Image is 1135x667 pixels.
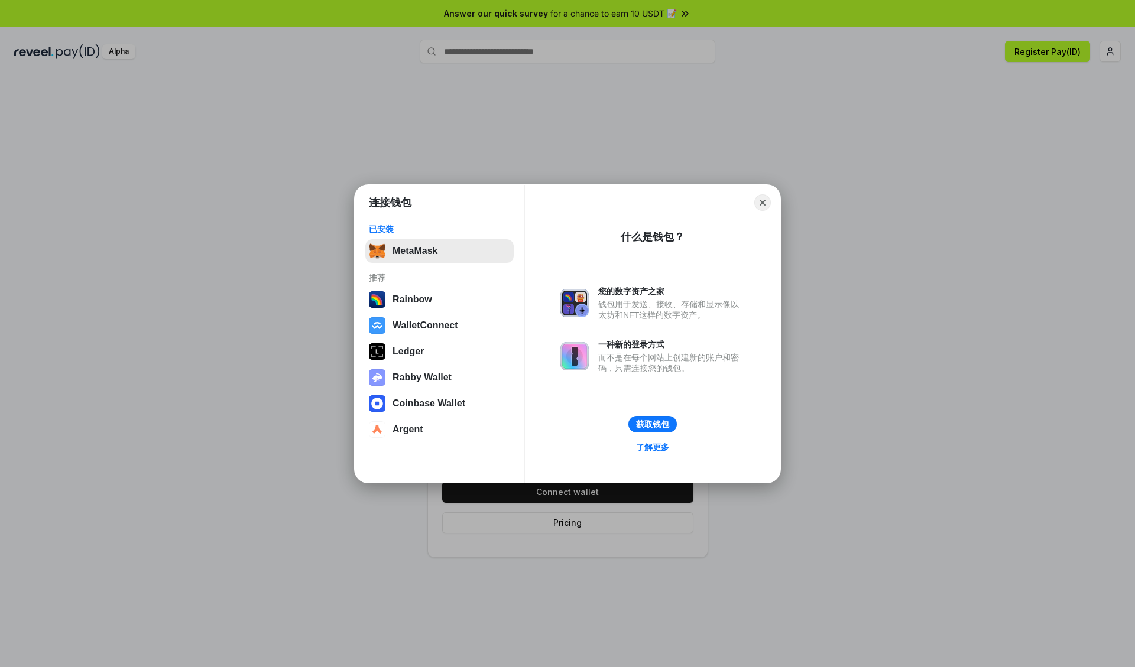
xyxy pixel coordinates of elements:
[393,294,432,305] div: Rainbow
[598,299,745,320] div: 钱包用于发送、接收、存储和显示像以太坊和NFT这样的数字资产。
[393,372,452,383] div: Rabby Wallet
[369,421,385,438] img: svg+xml,%3Csvg%20width%3D%2228%22%20height%3D%2228%22%20viewBox%3D%220%200%2028%2028%22%20fill%3D...
[369,196,411,210] h1: 连接钱包
[369,369,385,386] img: svg+xml,%3Csvg%20xmlns%3D%22http%3A%2F%2Fwww.w3.org%2F2000%2Fsvg%22%20fill%3D%22none%22%20viewBox...
[393,398,465,409] div: Coinbase Wallet
[560,342,589,370] img: svg+xml,%3Csvg%20xmlns%3D%22http%3A%2F%2Fwww.w3.org%2F2000%2Fsvg%22%20fill%3D%22none%22%20viewBox...
[636,442,669,453] div: 了解更多
[365,288,514,311] button: Rainbow
[369,343,385,360] img: svg+xml,%3Csvg%20xmlns%3D%22http%3A%2F%2Fwww.w3.org%2F2000%2Fsvg%22%20width%3D%2228%22%20height%3...
[560,289,589,317] img: svg+xml,%3Csvg%20xmlns%3D%22http%3A%2F%2Fwww.w3.org%2F2000%2Fsvg%22%20fill%3D%22none%22%20viewBox...
[636,419,669,430] div: 获取钱包
[369,224,510,235] div: 已安装
[393,246,437,256] div: MetaMask
[365,340,514,363] button: Ledger
[365,314,514,337] button: WalletConnect
[369,272,510,283] div: 推荐
[369,243,385,259] img: svg+xml,%3Csvg%20fill%3D%22none%22%20height%3D%2233%22%20viewBox%3D%220%200%2035%2033%22%20width%...
[393,320,458,331] div: WalletConnect
[369,395,385,412] img: svg+xml,%3Csvg%20width%3D%2228%22%20height%3D%2228%22%20viewBox%3D%220%200%2028%2028%22%20fill%3D...
[365,418,514,441] button: Argent
[369,317,385,334] img: svg+xml,%3Csvg%20width%3D%2228%22%20height%3D%2228%22%20viewBox%3D%220%200%2028%2028%22%20fill%3D...
[598,286,745,297] div: 您的数字资产之家
[393,346,424,357] div: Ledger
[365,366,514,389] button: Rabby Wallet
[628,416,677,432] button: 获取钱包
[754,194,771,211] button: Close
[365,239,514,263] button: MetaMask
[629,440,676,455] a: 了解更多
[598,352,745,373] div: 而不是在每个网站上创建新的账户和密码，只需连接您的钱包。
[621,230,685,244] div: 什么是钱包？
[393,424,423,435] div: Argent
[598,339,745,350] div: 一种新的登录方式
[369,291,385,308] img: svg+xml,%3Csvg%20width%3D%22120%22%20height%3D%22120%22%20viewBox%3D%220%200%20120%20120%22%20fil...
[365,392,514,415] button: Coinbase Wallet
